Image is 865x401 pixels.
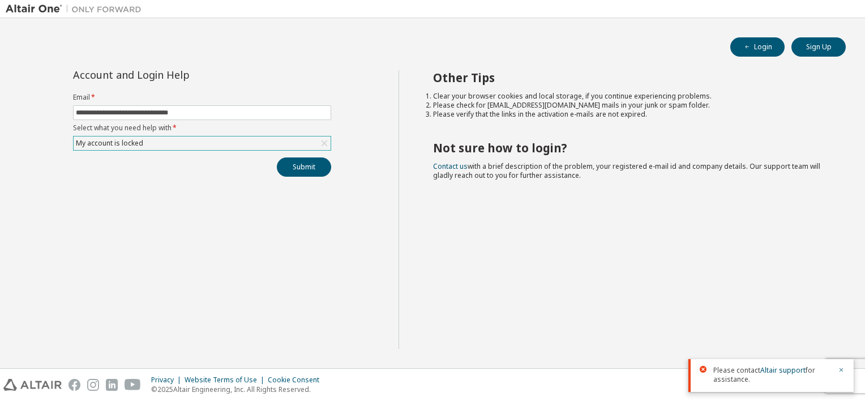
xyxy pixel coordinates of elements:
a: Contact us [433,161,468,171]
div: My account is locked [74,137,145,150]
div: Website Terms of Use [185,376,268,385]
img: youtube.svg [125,379,141,391]
label: Select what you need help with [73,123,331,133]
img: Altair One [6,3,147,15]
img: facebook.svg [68,379,80,391]
h2: Other Tips [433,70,826,85]
p: © 2025 Altair Engineering, Inc. All Rights Reserved. [151,385,326,394]
li: Please verify that the links in the activation e-mails are not expired. [433,110,826,119]
li: Please check for [EMAIL_ADDRESS][DOMAIN_NAME] mails in your junk or spam folder. [433,101,826,110]
button: Submit [277,157,331,177]
div: My account is locked [74,136,331,150]
span: Please contact for assistance. [713,366,831,384]
div: Privacy [151,376,185,385]
img: linkedin.svg [106,379,118,391]
img: instagram.svg [87,379,99,391]
button: Login [730,37,785,57]
h2: Not sure how to login? [433,140,826,155]
img: altair_logo.svg [3,379,62,391]
div: Cookie Consent [268,376,326,385]
div: Account and Login Help [73,70,280,79]
button: Sign Up [791,37,846,57]
li: Clear your browser cookies and local storage, if you continue experiencing problems. [433,92,826,101]
label: Email [73,93,331,102]
span: with a brief description of the problem, your registered e-mail id and company details. Our suppo... [433,161,820,180]
a: Altair support [760,365,806,375]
